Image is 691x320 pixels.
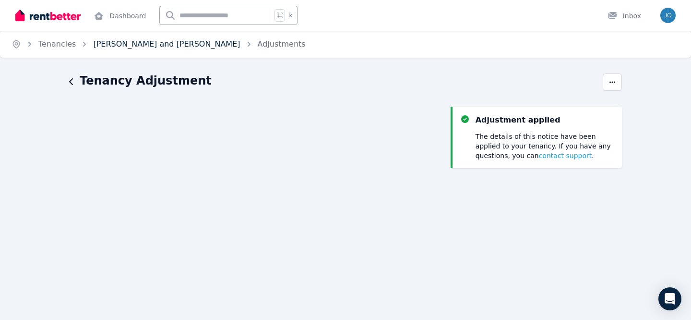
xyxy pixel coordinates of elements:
div: Adjustment applied [476,114,560,126]
img: JORDAN FESEL [660,8,676,23]
div: Open Intercom Messenger [658,287,681,310]
a: [PERSON_NAME] and [PERSON_NAME] [93,39,240,49]
span: k [289,12,292,19]
div: Inbox [608,11,641,21]
img: RentBetter [15,8,81,23]
h1: Tenancy Adjustment [80,73,212,88]
a: Tenancies [38,39,76,49]
a: Adjustments [258,39,306,49]
span: contact support [539,152,592,160]
p: The details of this notice have been applied to your tenancy. If you have any questions, you can . [476,132,614,160]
